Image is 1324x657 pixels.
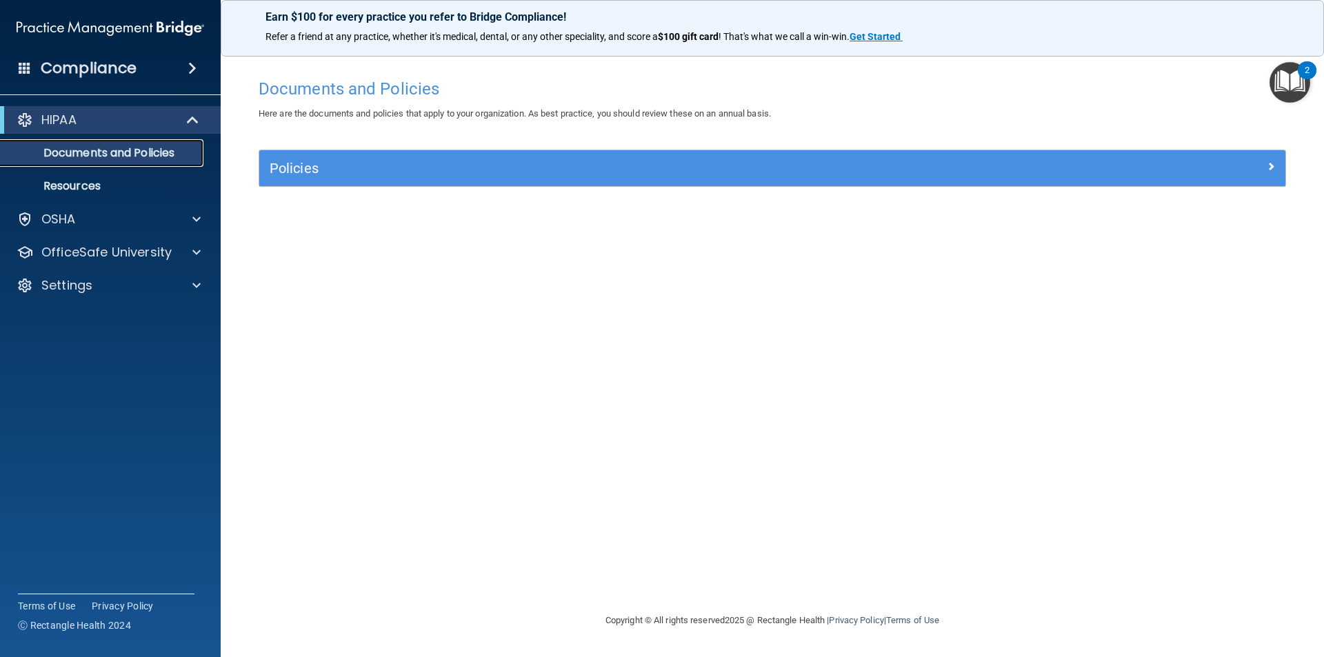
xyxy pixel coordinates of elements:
[18,599,75,613] a: Terms of Use
[17,244,201,261] a: OfficeSafe University
[1270,62,1310,103] button: Open Resource Center, 2 new notifications
[270,157,1275,179] a: Policies
[17,211,201,228] a: OSHA
[850,31,903,42] a: Get Started
[521,598,1024,643] div: Copyright © All rights reserved 2025 @ Rectangle Health | |
[41,244,172,261] p: OfficeSafe University
[829,615,883,625] a: Privacy Policy
[850,31,901,42] strong: Get Started
[17,277,201,294] a: Settings
[886,615,939,625] a: Terms of Use
[41,112,77,128] p: HIPAA
[18,618,131,632] span: Ⓒ Rectangle Health 2024
[265,31,658,42] span: Refer a friend at any practice, whether it's medical, dental, or any other speciality, and score a
[41,211,76,228] p: OSHA
[259,108,771,119] span: Here are the documents and policies that apply to your organization. As best practice, you should...
[9,179,197,193] p: Resources
[265,10,1279,23] p: Earn $100 for every practice you refer to Bridge Compliance!
[658,31,719,42] strong: $100 gift card
[41,59,137,78] h4: Compliance
[259,80,1286,98] h4: Documents and Policies
[719,31,850,42] span: ! That's what we call a win-win.
[270,161,1019,176] h5: Policies
[1305,70,1310,88] div: 2
[17,112,200,128] a: HIPAA
[41,277,92,294] p: Settings
[17,14,204,42] img: PMB logo
[9,146,197,160] p: Documents and Policies
[92,599,154,613] a: Privacy Policy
